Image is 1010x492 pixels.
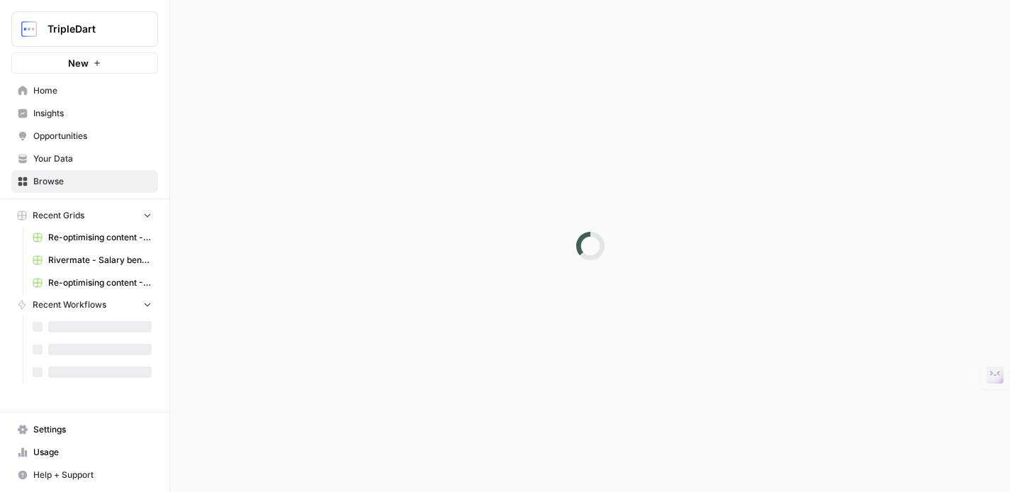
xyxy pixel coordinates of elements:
span: Re-optimising content - revenuegrid Grid [48,231,152,244]
span: New [68,56,89,70]
a: Opportunities [11,125,158,147]
span: Browse [33,175,152,188]
a: Browse [11,170,158,193]
span: Insights [33,107,152,120]
button: Recent Grids [11,205,158,226]
a: Re-optimising content -Signeasy [26,272,158,294]
span: Recent Grids [33,209,84,222]
span: Settings [33,423,152,436]
a: Insights [11,102,158,125]
span: Recent Workflows [33,298,106,311]
a: Your Data [11,147,158,170]
a: Usage [11,441,158,464]
span: Usage [33,446,152,459]
span: Opportunities [33,130,152,142]
a: Re-optimising content - revenuegrid Grid [26,226,158,249]
span: Help + Support [33,469,152,481]
button: Help + Support [11,464,158,486]
span: Your Data [33,152,152,165]
button: Workspace: TripleDart [11,11,158,47]
button: New [11,52,158,74]
img: TripleDart Logo [16,16,42,42]
span: TripleDart [47,22,133,36]
span: Re-optimising content -Signeasy [48,276,152,289]
a: Settings [11,418,158,441]
span: Rivermate - Salary benchmarking Grid [48,254,152,267]
span: Home [33,84,152,97]
a: Rivermate - Salary benchmarking Grid [26,249,158,272]
a: Home [11,79,158,102]
button: Recent Workflows [11,294,158,315]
